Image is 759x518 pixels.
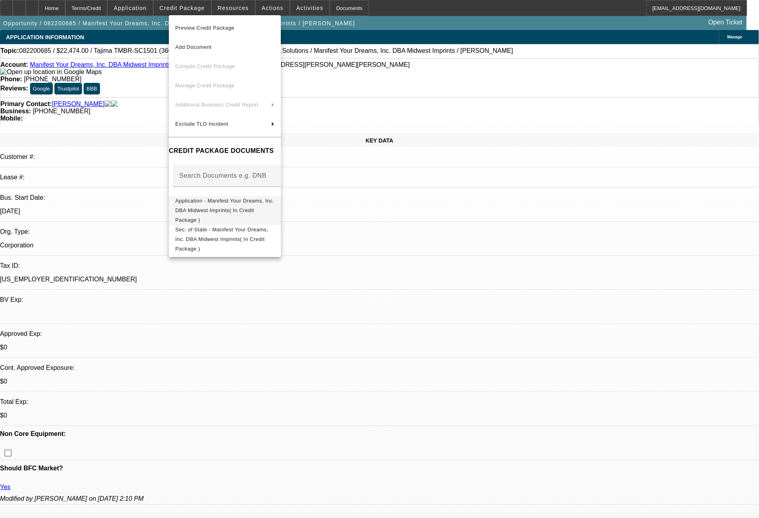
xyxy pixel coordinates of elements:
span: Application - Manifest Your Dreams, Inc. DBA Midwest Imprints( In Credit Package ) [175,198,274,223]
span: Preview Credit Package [175,25,234,31]
h4: CREDIT PACKAGE DOCUMENTS [169,147,281,156]
mat-label: Search Documents e.g. DNB [179,172,266,179]
span: Add Document [175,44,212,50]
button: Sec. of State - Manifest Your Dreams, Inc. DBA Midwest Imprints( In Credit Package ) [169,225,281,254]
span: Exclude TLO Incident [175,121,228,127]
button: Application - Manifest Your Dreams, Inc. DBA Midwest Imprints( In Credit Package ) [169,196,281,225]
span: Sec. of State - Manifest Your Dreams, Inc. DBA Midwest Imprints( In Credit Package ) [175,227,268,252]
